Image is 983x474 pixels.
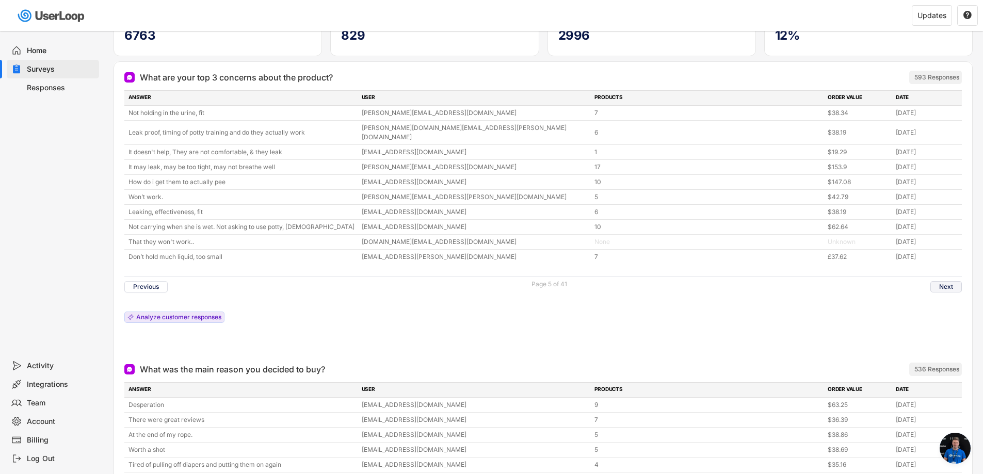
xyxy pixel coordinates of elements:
div: At the end of my rope. [128,430,356,439]
div: [DATE] [896,445,958,454]
a: Open chat [940,433,971,464]
div: 9 [594,400,821,410]
div: Billing [27,435,95,445]
div: [PERSON_NAME][DOMAIN_NAME][EMAIL_ADDRESS][PERSON_NAME][DOMAIN_NAME] [362,123,589,142]
div: Home [27,46,95,56]
div: Integrations [27,380,95,389]
div: Unknown [828,237,890,247]
div: DATE [896,385,958,395]
div: [EMAIL_ADDRESS][DOMAIN_NAME] [362,148,589,157]
div: Worth a shot [128,445,356,454]
div: 5 [594,445,821,454]
div: USER [362,93,589,103]
div: What are your top 3 concerns about the product? [140,71,333,84]
div: [DATE] [896,177,958,187]
div: [DOMAIN_NAME][EMAIL_ADDRESS][DOMAIN_NAME] [362,237,589,247]
div: [DATE] [896,192,958,202]
img: userloop-logo-01.svg [15,5,88,26]
div: [PERSON_NAME][EMAIL_ADDRESS][DOMAIN_NAME] [362,108,589,118]
div: [DATE] [896,237,958,247]
div: Not holding in the urine, fit [128,108,356,118]
div: [DATE] [896,148,958,157]
div: $153.9 [828,162,890,172]
h5: 829 [341,28,528,43]
div: 7 [594,415,821,424]
div: $62.64 [828,222,890,232]
div: $38.69 [828,445,890,454]
div: ANSWER [128,93,356,103]
div: It may leak, may be too tight, may not breathe well [128,162,356,172]
div: Don’t hold much liquid, too small [128,252,356,261]
div: ORDER VALUE [828,93,890,103]
div: [DATE] [896,460,958,469]
div: 6 [594,128,821,137]
div: Responses [27,83,95,93]
button: Previous [124,281,168,292]
div: ANSWER [128,385,356,395]
div: 6 [594,207,821,217]
div: Won’t work. [128,192,356,202]
div: None [594,237,821,247]
h5: 2996 [558,28,745,43]
div: [EMAIL_ADDRESS][DOMAIN_NAME] [362,400,589,410]
div: [PERSON_NAME][EMAIL_ADDRESS][PERSON_NAME][DOMAIN_NAME] [362,192,589,202]
div: Surveys [27,64,95,74]
div: [EMAIL_ADDRESS][DOMAIN_NAME] [362,415,589,424]
div: Analyze customer responses [136,314,221,320]
div: Tired of pulling off diapers and putting them on again [128,460,356,469]
div: 17 [594,162,821,172]
div: It doesn't help, They are not comfortable, & they leak [128,148,356,157]
div: PRODUCTS [594,93,821,103]
div: What was the main reason you decided to buy? [140,363,325,375]
div: Account [27,417,95,427]
div: $42.79 [828,192,890,202]
div: 593 Responses [914,73,959,81]
div: There were great reviews [128,415,356,424]
div: [DATE] [896,430,958,439]
div: [DATE] [896,108,958,118]
div: USER [362,385,589,395]
button: Next [930,281,962,292]
div: 5 [594,192,821,202]
div: $38.34 [828,108,890,118]
div: 5 [594,430,821,439]
img: Open Ended [126,366,133,372]
div: Leak proof, timing of potty training and do they actually work [128,128,356,137]
img: Open Ended [126,74,133,80]
div: $38.19 [828,207,890,217]
div: Updates [917,12,946,19]
div: [EMAIL_ADDRESS][DOMAIN_NAME] [362,177,589,187]
div: [DATE] [896,222,958,232]
div: Page 5 of 41 [531,281,567,287]
div: $38.19 [828,128,890,137]
div: Not carrying when she is wet. Not asking to use potty, [DEMOGRAPHIC_DATA] [128,222,356,232]
div: [EMAIL_ADDRESS][DOMAIN_NAME] [362,445,589,454]
div: 536 Responses [914,365,959,373]
div: ORDER VALUE [828,385,890,395]
div: [EMAIL_ADDRESS][DOMAIN_NAME] [362,460,589,469]
div: 10 [594,177,821,187]
div: That they won't work.. [128,237,356,247]
div: [DATE] [896,128,958,137]
div: [EMAIL_ADDRESS][DOMAIN_NAME] [362,430,589,439]
div: 7 [594,108,821,118]
div: 1 [594,148,821,157]
div: 4 [594,460,821,469]
div: How do i get them to actually pee [128,177,356,187]
div: Team [27,398,95,408]
h5: 6763 [124,28,311,43]
div: $38.86 [828,430,890,439]
div: 7 [594,252,821,261]
button:  [963,11,972,20]
div: PRODUCTS [594,385,821,395]
h5: 12% [775,28,962,43]
div: [DATE] [896,252,958,261]
text:  [963,10,972,20]
div: Activity [27,361,95,371]
div: [DATE] [896,415,958,424]
div: $35.16 [828,460,890,469]
div: £37.62 [828,252,890,261]
div: [DATE] [896,162,958,172]
div: [PERSON_NAME][EMAIL_ADDRESS][DOMAIN_NAME] [362,162,589,172]
div: [EMAIL_ADDRESS][PERSON_NAME][DOMAIN_NAME] [362,252,589,261]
